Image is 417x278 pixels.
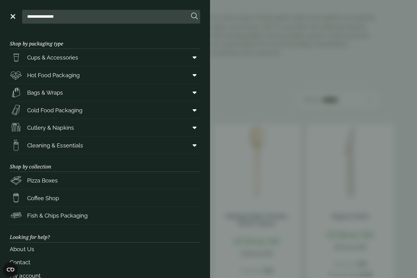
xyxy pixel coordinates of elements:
[10,205,199,222] a: Fish & Chips Packaging
[10,208,22,220] img: FishNchip_box.svg
[10,190,22,203] img: HotDrink_paperCup.svg
[27,140,82,148] span: Cleaning & Essentials
[10,51,22,63] img: PintNhalf_cup.svg
[27,193,59,201] span: Coffee Shop
[10,188,199,205] a: Coffee Shop
[10,241,199,254] a: About Us
[10,135,199,153] a: Cleaning & Essentials
[27,123,73,131] span: Cutlery & Napkins
[3,260,18,275] button: Open CMP widget
[10,68,22,81] img: Deli_box.svg
[10,101,199,118] a: Cold Food Packaging
[10,254,199,267] a: Contact
[10,118,199,135] a: Cutlery & Napkins
[10,103,22,115] img: Sandwich_box.svg
[10,66,199,83] a: Hot Food Packaging
[10,138,22,150] img: open-wipe.svg
[10,171,199,188] a: Pizza Boxes
[10,223,199,240] h3: Looking for help?
[10,173,22,185] img: Pizza_boxes.svg
[27,175,57,183] span: Pizza Boxes
[27,105,82,114] span: Cold Food Packaging
[10,86,22,98] img: Paper_carriers.svg
[27,53,78,61] span: Cups & Accessories
[27,210,87,218] span: Fish & Chips Packaging
[27,88,63,96] span: Bags & Wraps
[10,49,199,66] a: Cups & Accessories
[10,121,22,133] img: Cutlery.svg
[10,153,199,171] h3: Shop by collection
[10,83,199,100] a: Bags & Wraps
[10,31,199,49] h3: Shop by packaging type
[27,70,79,79] span: Hot Food Packaging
